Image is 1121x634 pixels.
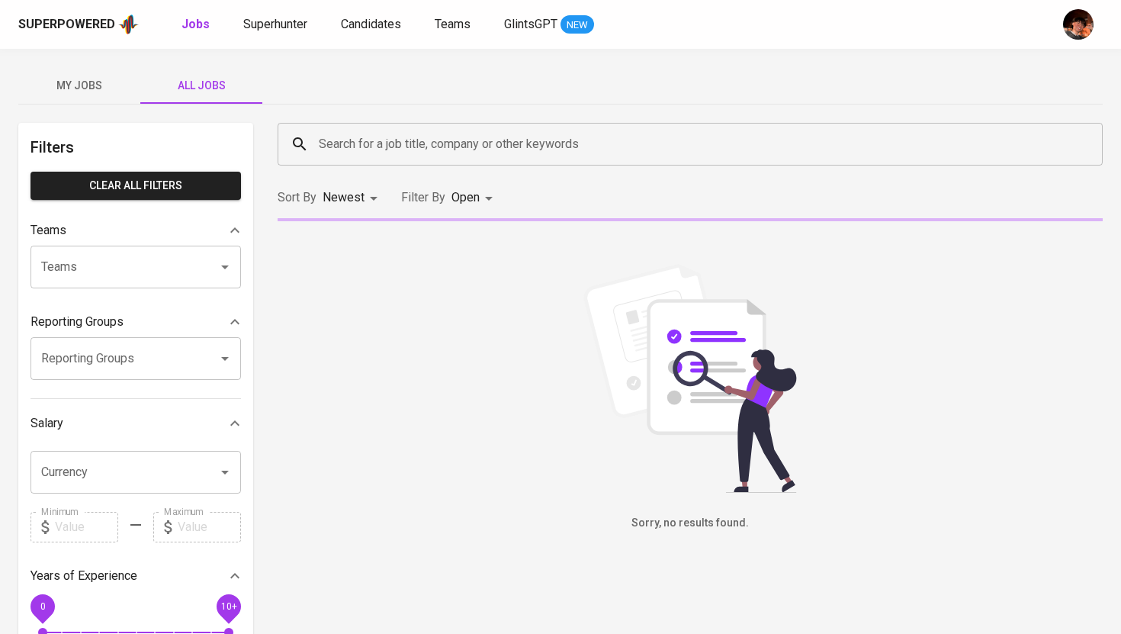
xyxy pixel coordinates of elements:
[43,176,229,195] span: Clear All filters
[181,17,210,31] b: Jobs
[323,184,383,212] div: Newest
[576,264,805,493] img: file_searching.svg
[18,13,139,36] a: Superpoweredapp logo
[18,16,115,34] div: Superpowered
[31,221,66,240] p: Teams
[118,13,139,36] img: app logo
[27,76,131,95] span: My Jobs
[341,17,401,31] span: Candidates
[31,172,241,200] button: Clear All filters
[401,188,445,207] p: Filter By
[220,600,236,611] span: 10+
[31,307,241,337] div: Reporting Groups
[31,135,241,159] h6: Filters
[243,15,310,34] a: Superhunter
[149,76,253,95] span: All Jobs
[178,512,241,542] input: Value
[181,15,213,34] a: Jobs
[435,15,474,34] a: Teams
[435,17,471,31] span: Teams
[55,512,118,542] input: Value
[214,462,236,483] button: Open
[560,18,594,33] span: NEW
[341,15,404,34] a: Candidates
[504,15,594,34] a: GlintsGPT NEW
[31,215,241,246] div: Teams
[278,188,316,207] p: Sort By
[31,313,124,331] p: Reporting Groups
[504,17,557,31] span: GlintsGPT
[31,408,241,439] div: Salary
[451,190,480,204] span: Open
[40,600,45,611] span: 0
[1063,9,1094,40] img: diemas@glints.com
[31,567,137,585] p: Years of Experience
[243,17,307,31] span: Superhunter
[323,188,365,207] p: Newest
[31,414,63,433] p: Salary
[214,256,236,278] button: Open
[278,515,1103,532] h6: Sorry, no results found.
[31,561,241,591] div: Years of Experience
[214,348,236,369] button: Open
[451,184,498,212] div: Open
